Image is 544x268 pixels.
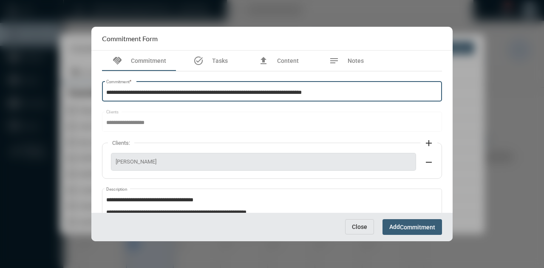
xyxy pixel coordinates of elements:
[424,138,434,148] mat-icon: add
[277,57,299,64] span: Content
[108,140,134,146] label: Clients:
[389,223,435,230] span: Add
[102,34,158,42] h2: Commitment Form
[382,219,442,235] button: AddCommitment
[112,56,122,66] mat-icon: handshake
[400,224,435,231] span: Commitment
[329,56,339,66] mat-icon: notes
[345,219,374,234] button: Close
[424,157,434,167] mat-icon: remove
[352,223,367,230] span: Close
[193,56,204,66] mat-icon: task_alt
[348,57,364,64] span: Notes
[131,57,166,64] span: Commitment
[258,56,269,66] mat-icon: file_upload
[116,158,411,165] span: [PERSON_NAME]
[212,57,228,64] span: Tasks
